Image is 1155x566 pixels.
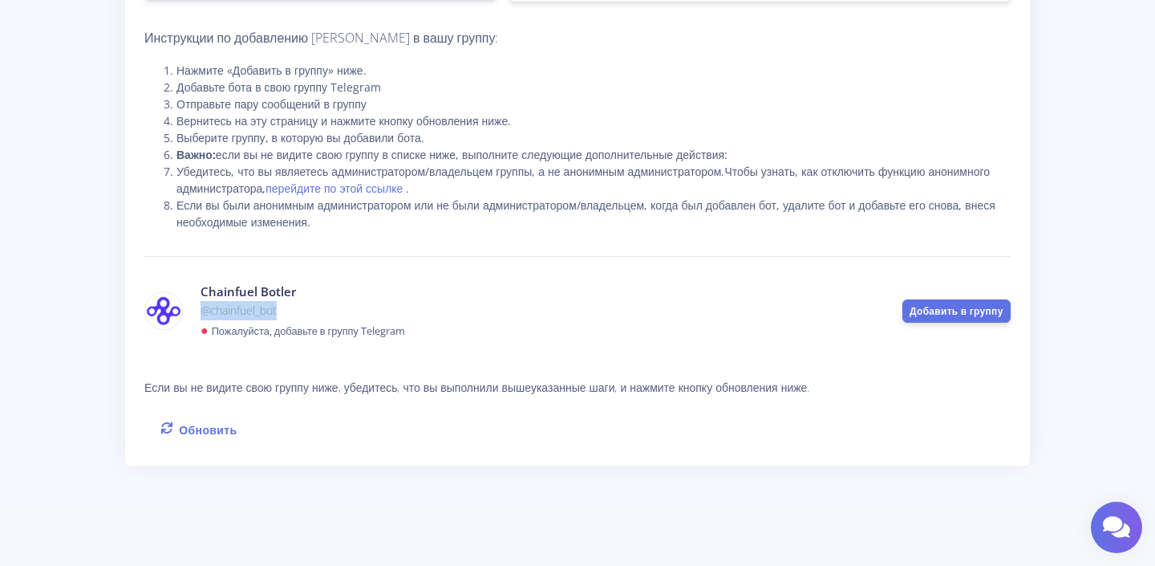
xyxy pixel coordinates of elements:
a: перейдите по этой ссылке . [265,181,409,196]
font: ● [201,321,209,339]
font: @chainfuel_bot [201,303,277,318]
font: Нажмите «Добавить в группу» ниже. [176,63,367,78]
font: Вернитесь на эту страницу и нажмите кнопку обновления ниже. [176,113,511,128]
font: Если вы были анонимным администратором или не были администратором/владельцем, когда был добавлен... [176,197,995,230]
font: Выберите группу, в которую вы добавили бота. [176,130,424,145]
a: Добавить в группу [902,299,1011,323]
font: Chainfuel Botler [201,283,296,299]
font: Убедитесь, что вы являетесь администратором/владельцем группы, а не анонимным администратором. [176,164,724,179]
font: Отправьте пару сообщений в группу [176,96,367,112]
font: Обновить [179,421,237,437]
font: Если вы не видите свою группу ниже, убедитесь, что вы выполнили вышеуказанные шаги, и нажмите кно... [144,380,809,395]
font: Добавить в группу [910,304,1003,318]
font: Добавьте бота в свою группу Telegram [176,79,381,95]
font: Важно: [176,147,216,162]
font: Инструкции по добавлению [PERSON_NAME] в вашу группу: [144,29,499,47]
font: Пожалуйста, добавьте в группу Telegram [212,324,405,338]
img: chainfuel_bot [145,295,182,326]
font: если вы не видите свою группу в списке ниже, выполните следующие дополнительные действия: [216,147,727,162]
font: Чтобы узнать, как отключить функцию анонимного администратора, [176,164,990,196]
a: Обновить [144,410,253,447]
